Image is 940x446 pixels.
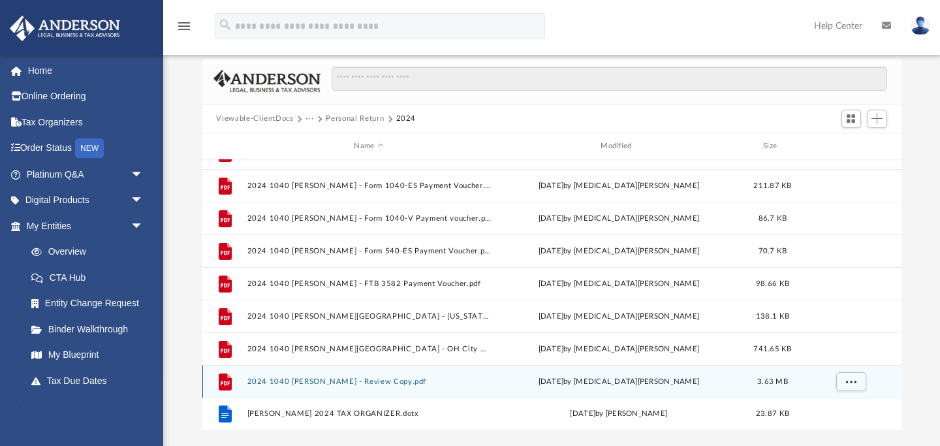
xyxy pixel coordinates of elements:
[753,182,791,189] span: 211.87 KB
[755,280,789,287] span: 98.66 KB
[305,113,314,125] button: ···
[247,247,491,255] button: 2024 1040 [PERSON_NAME] - Form 540-ES Payment Voucher.pdf
[176,25,192,34] a: menu
[9,213,163,239] a: My Entitiesarrow_drop_down
[247,312,491,321] button: 2024 1040 [PERSON_NAME][GEOGRAPHIC_DATA] - [US_STATE] Form-IT Payment Voucher.pdf
[9,109,163,135] a: Tax Organizers
[9,57,163,84] a: Home
[176,18,192,34] i: menu
[18,291,163,317] a: Entity Change Request
[497,278,741,290] div: [DATE] by [MEDICAL_DATA][PERSON_NAME]
[497,311,741,323] div: [DATE] by [MEDICAL_DATA][PERSON_NAME]
[497,213,741,225] div: [DATE] by [MEDICAL_DATA][PERSON_NAME]
[753,345,791,353] span: 741.65 KB
[131,161,157,188] span: arrow_drop_down
[216,113,293,125] button: Viewable-ClientDocs
[9,84,163,110] a: Online Ordering
[247,377,491,386] button: 2024 1040 [PERSON_NAME] - Review Copy.pdf
[246,140,490,152] div: Name
[841,110,861,128] button: Switch to Grid View
[247,279,491,288] button: 2024 1040 [PERSON_NAME] - FTB 3582 Payment Voucher.pdf
[326,113,384,125] button: Personal Return
[75,138,104,158] div: NEW
[9,187,163,214] a: Digital Productsarrow_drop_down
[247,182,491,190] button: 2024 1040 [PERSON_NAME] - Form 1040-ES Payment Voucher.pdf
[9,394,157,420] a: My Anderson Teamarrow_drop_down
[247,410,491,419] button: [PERSON_NAME] 2024 TAX ORGANIZER.dotx
[804,140,896,152] div: id
[868,110,887,128] button: Add
[911,16,930,35] img: User Pic
[18,342,157,368] a: My Blueprint
[755,313,789,320] span: 138.1 KB
[131,394,157,421] span: arrow_drop_down
[755,410,789,417] span: 23.87 KB
[18,264,163,291] a: CTA Hub
[18,368,163,394] a: Tax Due Dates
[757,378,788,385] span: 3.63 MB
[746,140,798,152] div: Size
[131,187,157,214] span: arrow_drop_down
[497,408,741,420] div: [DATE] by [PERSON_NAME]
[247,345,491,353] button: 2024 1040 [PERSON_NAME][GEOGRAPHIC_DATA] - OH City Return ( Print, Sign & Mail).pdf
[497,376,741,388] div: [DATE] by [MEDICAL_DATA][PERSON_NAME]
[496,140,740,152] div: Modified
[758,215,787,222] span: 86.7 KB
[497,246,741,257] div: [DATE] by [MEDICAL_DATA][PERSON_NAME]
[758,247,787,255] span: 70.7 KB
[18,239,163,265] a: Overview
[247,214,491,223] button: 2024 1040 [PERSON_NAME] - Form 1040-V Payment voucher.pdf
[208,140,240,152] div: id
[131,213,157,240] span: arrow_drop_down
[202,159,901,430] div: grid
[497,180,741,192] div: [DATE] by [MEDICAL_DATA][PERSON_NAME]
[332,67,886,91] input: Search files and folders
[9,135,163,162] a: Order StatusNEW
[6,16,124,41] img: Anderson Advisors Platinum Portal
[497,343,741,355] div: [DATE] by [MEDICAL_DATA][PERSON_NAME]
[836,372,866,392] button: More options
[396,113,416,125] button: 2024
[218,18,232,32] i: search
[9,161,163,187] a: Platinum Q&Aarrow_drop_down
[18,316,163,342] a: Binder Walkthrough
